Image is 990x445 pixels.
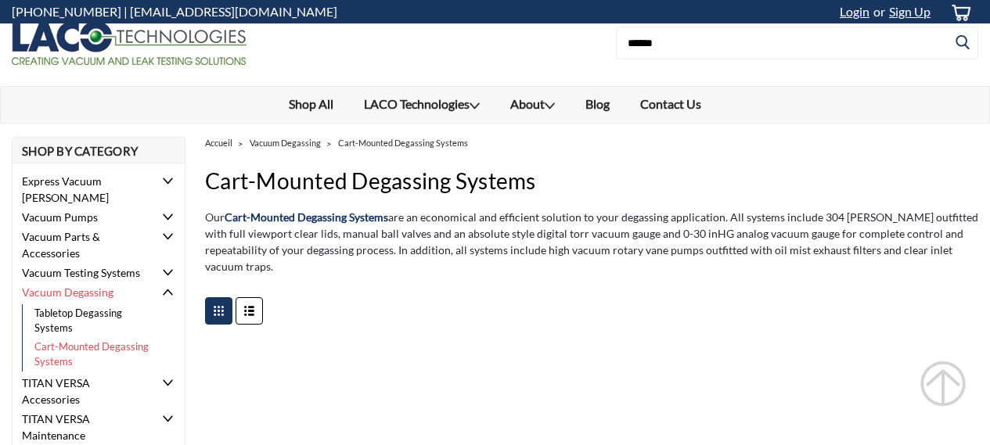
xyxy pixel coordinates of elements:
div: Scroll Back to Top [920,361,967,407]
p: Our are an economical and efficient solution to your degassing application. All systems include 3... [205,209,978,275]
img: LACO Technologies [12,21,247,65]
h2: Shop By Category [12,137,185,163]
a: TITAN VERSA Maintenance [13,409,159,445]
a: Vacuum Testing Systems [13,263,159,282]
h1: Cart-Mounted Degassing Systems [205,164,978,197]
a: Blog [571,87,625,121]
a: Shop All [274,87,349,121]
a: Tabletop Degassing Systems [22,304,168,338]
a: Cart-Mounted Degassing Systems [338,138,468,148]
a: Cart-Mounted Degassing Systems [22,338,168,371]
a: Vacuum Degassing [250,138,321,148]
strong: Cart-Mounted Degassing Systems [225,210,388,224]
a: Toggle Grid View [205,297,232,325]
a: cart-preview-dropdown [938,1,978,23]
a: Express Vacuum [PERSON_NAME] [13,171,159,207]
a: Toggle List View [236,297,263,325]
span: or [869,4,885,19]
a: Accueil [205,138,232,148]
a: LACO Technologies [349,87,495,123]
a: Vacuum Degassing [13,282,159,302]
a: Vacuum Pumps [13,207,159,227]
a: Vacuum Parts & Accessories [13,227,159,263]
svg: submit [920,361,967,407]
a: About [495,87,571,123]
a: Contact Us [625,87,717,121]
a: TITAN VERSA Accessories [13,373,159,409]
